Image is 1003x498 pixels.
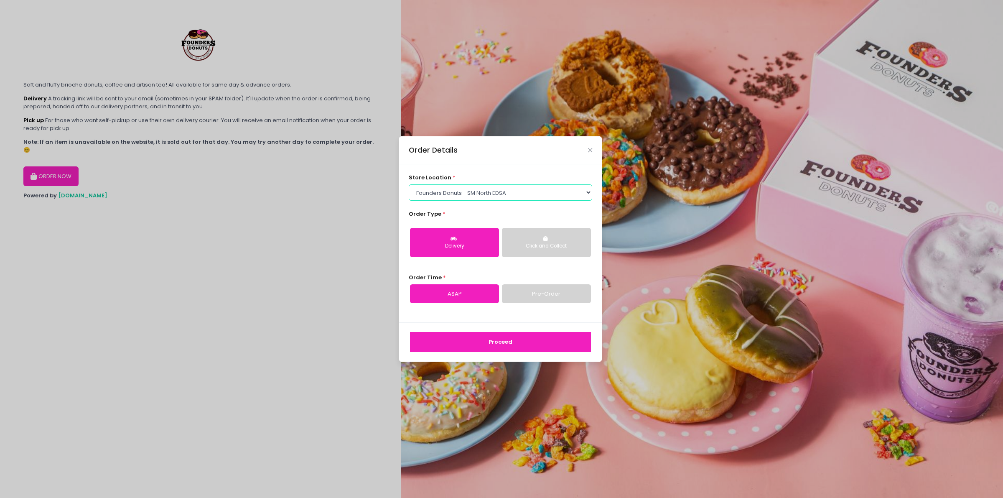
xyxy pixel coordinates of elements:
span: store location [409,174,451,181]
button: Close [588,148,592,152]
a: Pre-Order [502,284,591,304]
span: Order Type [409,210,441,218]
a: ASAP [410,284,499,304]
div: Click and Collect [508,243,585,250]
button: Delivery [410,228,499,257]
div: Order Details [409,145,458,156]
button: Proceed [410,332,591,352]
div: Delivery [416,243,493,250]
button: Click and Collect [502,228,591,257]
span: Order Time [409,273,442,281]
